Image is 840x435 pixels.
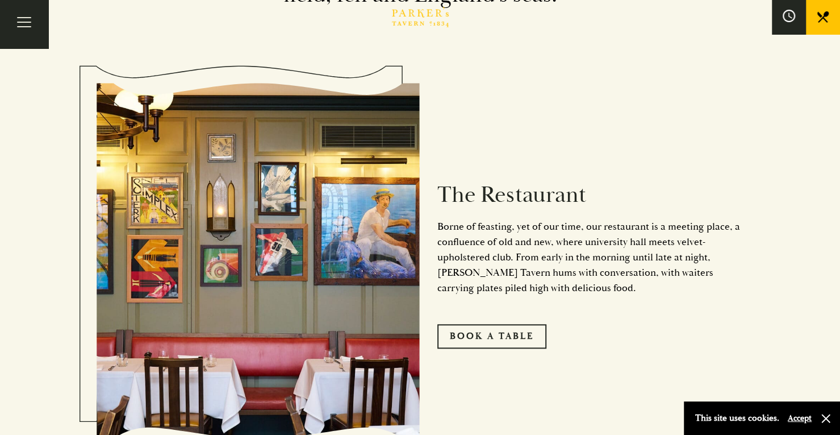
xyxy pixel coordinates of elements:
a: Book A Table [437,324,546,348]
p: This site uses cookies. [695,410,779,426]
h2: The Restaurant [437,181,744,209]
button: Accept [788,413,812,424]
p: Borne of feasting, yet of our time, our restaurant is a meeting place, a confluence of old and ne... [437,219,744,296]
button: Close and accept [820,413,831,424]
